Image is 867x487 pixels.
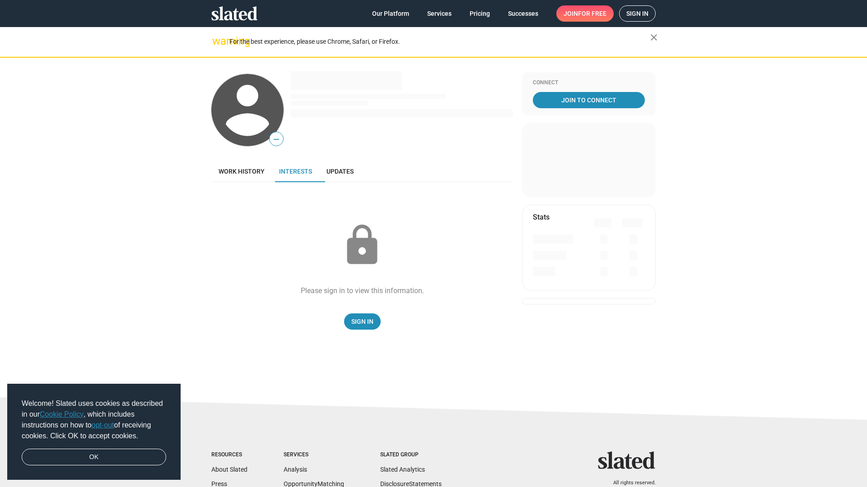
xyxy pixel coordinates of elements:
a: Our Platform [365,5,416,22]
span: — [270,133,283,145]
a: Slated Analytics [380,466,425,473]
div: Slated Group [380,451,442,459]
a: dismiss cookie message [22,449,166,466]
mat-icon: close [648,32,659,43]
span: for free [578,5,606,22]
a: Successes [501,5,545,22]
div: cookieconsent [7,384,181,480]
a: opt-out [92,421,114,429]
mat-icon: warning [212,36,223,46]
span: Our Platform [372,5,409,22]
div: For the best experience, please use Chrome, Safari, or Firefox. [229,36,650,48]
div: Resources [211,451,247,459]
div: Please sign in to view this information. [301,286,424,295]
span: Sign In [351,313,373,330]
a: Sign in [619,5,656,22]
a: Updates [319,161,361,182]
a: About Slated [211,466,247,473]
span: Join To Connect [535,92,643,108]
a: Interests [272,161,319,182]
a: Joinfor free [556,5,614,22]
a: Work history [211,161,272,182]
a: Services [420,5,459,22]
mat-icon: lock [340,223,385,268]
a: Cookie Policy [40,410,84,418]
span: Pricing [470,5,490,22]
span: Updates [326,168,354,175]
span: Work history [219,168,265,175]
span: Join [564,5,606,22]
span: Services [427,5,452,22]
span: Sign in [626,6,648,21]
a: Pricing [462,5,497,22]
div: Connect [533,79,645,87]
span: Interests [279,168,312,175]
div: Services [284,451,344,459]
span: Welcome! Slated uses cookies as described in our , which includes instructions on how to of recei... [22,398,166,441]
mat-card-title: Stats [533,212,550,222]
span: Successes [508,5,538,22]
a: Sign In [344,313,381,330]
a: Analysis [284,466,307,473]
a: Join To Connect [533,92,645,108]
